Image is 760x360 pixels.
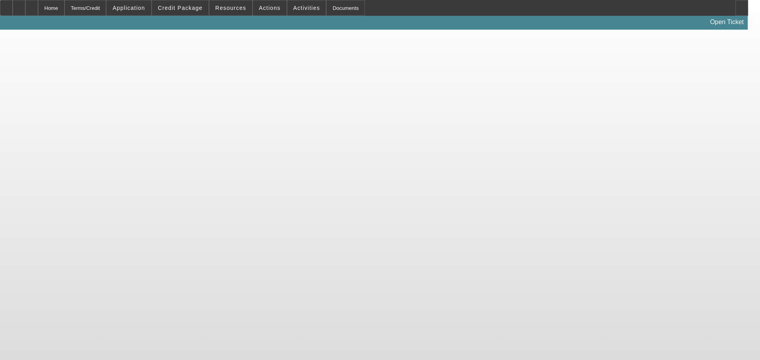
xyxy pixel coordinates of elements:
button: Credit Package [152,0,209,15]
button: Resources [209,0,252,15]
span: Credit Package [158,5,203,11]
span: Actions [259,5,281,11]
button: Activities [287,0,326,15]
span: Activities [293,5,320,11]
span: Application [112,5,145,11]
button: Application [106,0,151,15]
a: Open Ticket [707,15,747,29]
button: Actions [253,0,287,15]
span: Resources [215,5,246,11]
